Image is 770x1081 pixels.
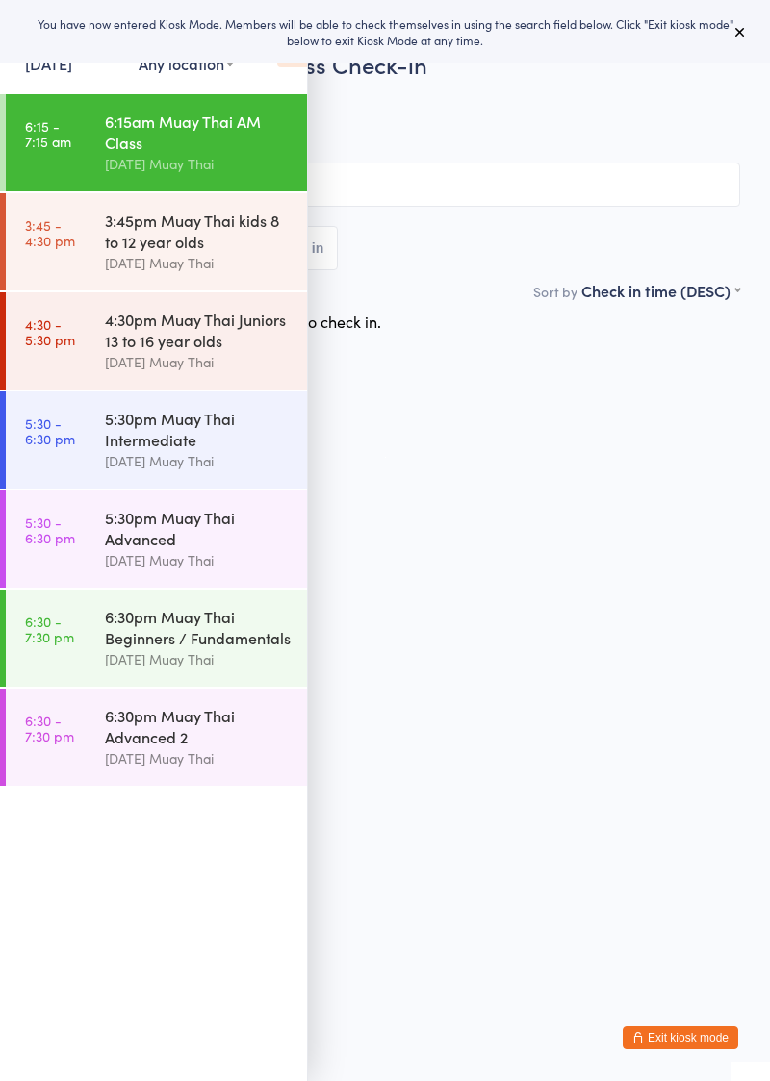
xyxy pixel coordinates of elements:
[30,163,740,207] input: Search
[105,153,291,175] div: [DATE] Muay Thai
[6,590,307,687] a: 6:30 -7:30 pm6:30pm Muay Thai Beginners / Fundamentals[DATE] Muay Thai
[105,648,291,670] div: [DATE] Muay Thai
[25,53,72,74] a: [DATE]
[25,316,75,347] time: 4:30 - 5:30 pm
[6,193,307,290] a: 3:45 -4:30 pm3:45pm Muay Thai kids 8 to 12 year olds[DATE] Muay Thai
[105,507,291,549] div: 5:30pm Muay Thai Advanced
[6,391,307,489] a: 5:30 -6:30 pm5:30pm Muay Thai Intermediate[DATE] Muay Thai
[105,309,291,351] div: 4:30pm Muay Thai Juniors 13 to 16 year olds
[25,515,75,545] time: 5:30 - 6:30 pm
[25,713,74,743] time: 6:30 - 7:30 pm
[25,217,75,248] time: 3:45 - 4:30 pm
[6,689,307,786] a: 6:30 -7:30 pm6:30pm Muay Thai Advanced 2[DATE] Muay Thai
[105,111,291,153] div: 6:15am Muay Thai AM Class
[105,606,291,648] div: 6:30pm Muay Thai Beginners / Fundamentals
[105,252,291,274] div: [DATE] Muay Thai
[25,118,71,149] time: 6:15 - 7:15 am
[6,94,307,191] a: 6:15 -7:15 am6:15am Muay Thai AM Class[DATE] Muay Thai
[105,450,291,472] div: [DATE] Muay Thai
[139,53,234,74] div: Any location
[533,282,577,301] label: Sort by
[30,109,710,128] span: [DATE] Muay Thai
[6,292,307,390] a: 4:30 -5:30 pm4:30pm Muay Thai Juniors 13 to 16 year olds[DATE] Muay Thai
[31,15,739,48] div: You have now entered Kiosk Mode. Members will be able to check themselves in using the search fie...
[105,705,291,747] div: 6:30pm Muay Thai Advanced 2
[30,89,710,109] span: [DATE] 6:15am
[105,408,291,450] div: 5:30pm Muay Thai Intermediate
[581,280,740,301] div: Check in time (DESC)
[30,128,740,147] span: [DATE] Muay Thai
[6,490,307,588] a: 5:30 -6:30 pm5:30pm Muay Thai Advanced[DATE] Muay Thai
[623,1026,738,1049] button: Exit kiosk mode
[105,210,291,252] div: 3:45pm Muay Thai kids 8 to 12 year olds
[105,747,291,769] div: [DATE] Muay Thai
[105,549,291,571] div: [DATE] Muay Thai
[30,48,740,80] h2: 6:15am Muay Thai AM Class Check-in
[25,614,74,644] time: 6:30 - 7:30 pm
[105,351,291,373] div: [DATE] Muay Thai
[25,415,75,446] time: 5:30 - 6:30 pm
